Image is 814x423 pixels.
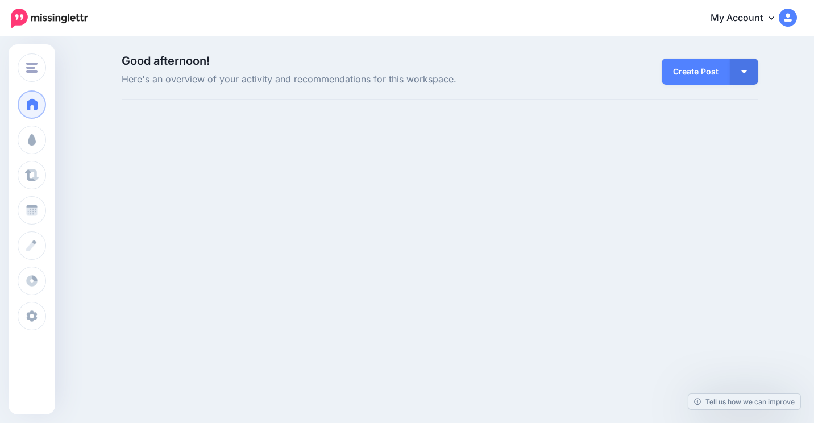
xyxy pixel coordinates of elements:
span: Good afternoon! [122,54,210,68]
a: Tell us how we can improve [688,394,800,409]
img: arrow-down-white.png [741,70,747,73]
a: My Account [699,5,797,32]
a: Create Post [662,59,730,85]
img: Missinglettr [11,9,88,28]
span: Here's an overview of your activity and recommendations for this workspace. [122,72,541,87]
img: menu.png [26,63,38,73]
